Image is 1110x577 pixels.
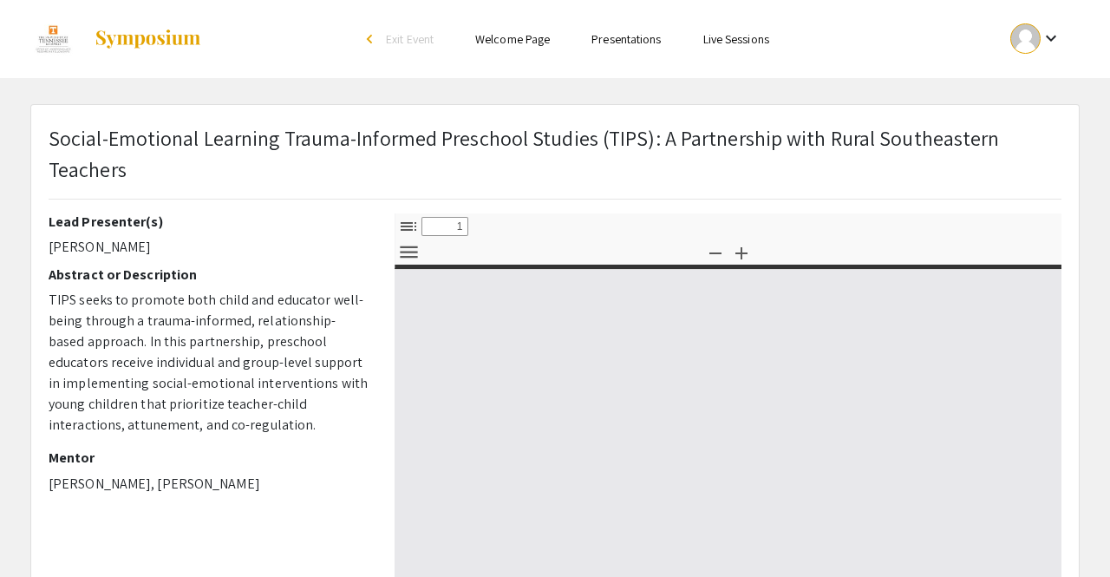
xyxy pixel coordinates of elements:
button: Zoom Out [701,239,730,265]
img: Symposium by ForagerOne [94,29,202,49]
input: Page [421,217,468,236]
h2: Abstract or Description [49,266,369,283]
p: Social-Emotional Learning Trauma-Informed Preschool Studies (TIPS): A Partnership with Rural Sout... [49,122,1061,185]
div: arrow_back_ios [367,34,377,44]
a: Live Sessions [703,31,769,47]
p: [PERSON_NAME] [49,237,369,258]
img: Discovery Day 2024 [30,17,76,61]
a: Presentations [591,31,661,47]
button: Expand account dropdown [992,19,1080,58]
h2: Mentor [49,449,369,466]
button: Zoom In [727,239,756,265]
a: Welcome Page [475,31,550,47]
p: TIPS seeks to promote both child and educator well-being through a trauma-informed, relationship-... [49,290,369,436]
h2: Lead Presenter(s) [49,213,369,230]
iframe: Chat [13,499,74,564]
span: Exit Event [386,31,434,47]
mat-icon: Expand account dropdown [1041,28,1061,49]
button: Toggle Sidebar [394,213,423,239]
p: [PERSON_NAME], [PERSON_NAME] [49,474,369,495]
a: Discovery Day 2024 [30,17,202,61]
button: Tools [394,239,423,265]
